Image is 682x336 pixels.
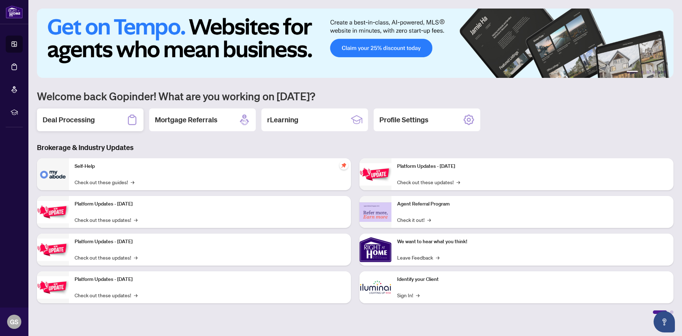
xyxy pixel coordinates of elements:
[75,276,345,283] p: Platform Updates - [DATE]
[134,291,137,299] span: →
[658,71,661,74] button: 5
[654,311,675,332] button: Open asap
[75,238,345,246] p: Platform Updates - [DATE]
[37,201,69,223] img: Platform Updates - September 16, 2025
[75,291,137,299] a: Check out these updates!→
[75,162,345,170] p: Self-Help
[397,291,420,299] a: Sign In!→
[37,158,69,190] img: Self-Help
[134,216,137,224] span: →
[397,238,668,246] p: We want to hear what you think!
[75,254,137,261] a: Check out these updates!→
[359,163,391,186] img: Platform Updates - June 23, 2025
[37,9,673,78] img: Slide 0
[397,178,460,186] a: Check out these updates!→
[456,178,460,186] span: →
[397,254,439,261] a: Leave Feedback→
[652,71,655,74] button: 4
[37,239,69,261] img: Platform Updates - July 21, 2025
[397,200,668,208] p: Agent Referral Program
[427,216,431,224] span: →
[75,178,134,186] a: Check out these guides!→
[340,161,348,170] span: pushpin
[131,178,134,186] span: →
[379,115,428,125] h2: Profile Settings
[397,216,431,224] a: Check it out!→
[37,143,673,153] h3: Brokerage & Industry Updates
[359,202,391,222] img: Agent Referral Program
[359,234,391,266] img: We want to hear what you think!
[267,115,298,125] h2: rLearning
[436,254,439,261] span: →
[641,71,644,74] button: 2
[37,89,673,103] h1: Welcome back Gopinder! What are you working on [DATE]?
[6,5,23,18] img: logo
[359,271,391,303] img: Identify your Client
[646,71,649,74] button: 3
[627,71,638,74] button: 1
[397,162,668,170] p: Platform Updates - [DATE]
[75,216,137,224] a: Check out these updates!→
[416,291,420,299] span: →
[37,276,69,299] img: Platform Updates - July 8, 2025
[155,115,217,125] h2: Mortgage Referrals
[664,71,666,74] button: 6
[75,200,345,208] p: Platform Updates - [DATE]
[43,115,95,125] h2: Deal Processing
[134,254,137,261] span: →
[10,317,18,327] span: GS
[397,276,668,283] p: Identify your Client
